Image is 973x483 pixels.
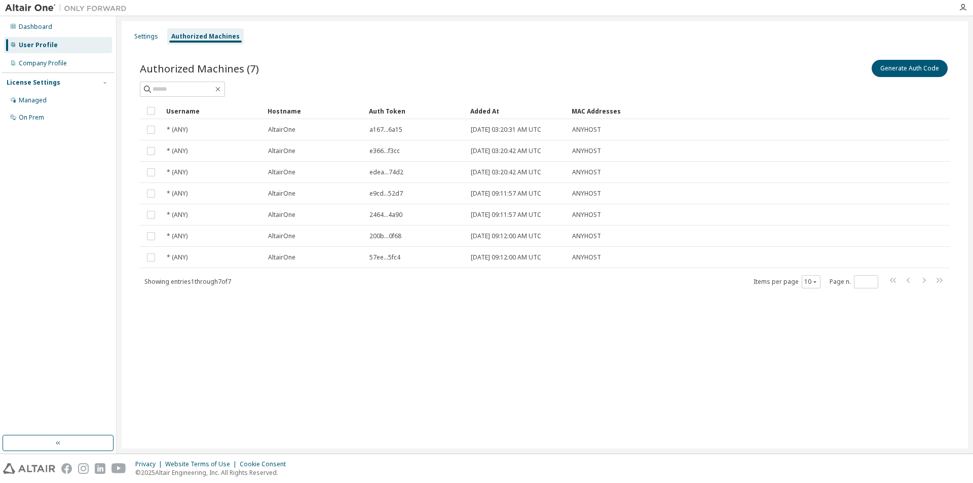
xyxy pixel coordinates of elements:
[7,79,60,87] div: License Settings
[268,103,361,119] div: Hostname
[240,460,292,468] div: Cookie Consent
[95,463,105,474] img: linkedin.svg
[144,277,231,286] span: Showing entries 1 through 7 of 7
[134,32,158,41] div: Settings
[167,126,188,134] span: * (ANY)
[167,211,188,219] span: * (ANY)
[572,253,601,262] span: ANYHOST
[268,211,295,219] span: AltairOne
[572,126,601,134] span: ANYHOST
[470,103,564,119] div: Added At
[19,114,44,122] div: On Prem
[135,460,165,468] div: Privacy
[166,103,259,119] div: Username
[140,61,259,76] span: Authorized Machines (7)
[61,463,72,474] img: facebook.svg
[167,168,188,176] span: * (ANY)
[167,190,188,198] span: * (ANY)
[78,463,89,474] img: instagram.svg
[754,275,820,288] span: Items per page
[111,463,126,474] img: youtube.svg
[471,253,541,262] span: [DATE] 09:12:00 AM UTC
[268,168,295,176] span: AltairOne
[268,147,295,155] span: AltairOne
[171,32,240,41] div: Authorized Machines
[369,232,401,240] span: 200b...0f68
[369,126,402,134] span: a167...6a15
[268,253,295,262] span: AltairOne
[471,168,541,176] span: [DATE] 03:20:42 AM UTC
[167,253,188,262] span: * (ANY)
[369,190,403,198] span: e9cd...52d7
[5,3,132,13] img: Altair One
[572,190,601,198] span: ANYHOST
[471,190,541,198] span: [DATE] 09:11:57 AM UTC
[830,275,878,288] span: Page n.
[804,278,818,286] button: 10
[369,168,403,176] span: edea...74d2
[369,103,462,119] div: Auth Token
[572,168,601,176] span: ANYHOST
[19,59,67,67] div: Company Profile
[471,211,541,219] span: [DATE] 09:11:57 AM UTC
[268,190,295,198] span: AltairOne
[471,232,541,240] span: [DATE] 09:12:00 AM UTC
[167,232,188,240] span: * (ANY)
[19,41,58,49] div: User Profile
[369,211,402,219] span: 2464...4a90
[165,460,240,468] div: Website Terms of Use
[572,211,601,219] span: ANYHOST
[19,96,47,104] div: Managed
[471,126,541,134] span: [DATE] 03:20:31 AM UTC
[572,103,843,119] div: MAC Addresses
[572,147,601,155] span: ANYHOST
[471,147,541,155] span: [DATE] 03:20:42 AM UTC
[135,468,292,477] p: © 2025 Altair Engineering, Inc. All Rights Reserved.
[19,23,52,31] div: Dashboard
[369,147,400,155] span: e366...f3cc
[3,463,55,474] img: altair_logo.svg
[572,232,601,240] span: ANYHOST
[167,147,188,155] span: * (ANY)
[268,126,295,134] span: AltairOne
[369,253,400,262] span: 57ee...5fc4
[872,60,948,77] button: Generate Auth Code
[268,232,295,240] span: AltairOne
